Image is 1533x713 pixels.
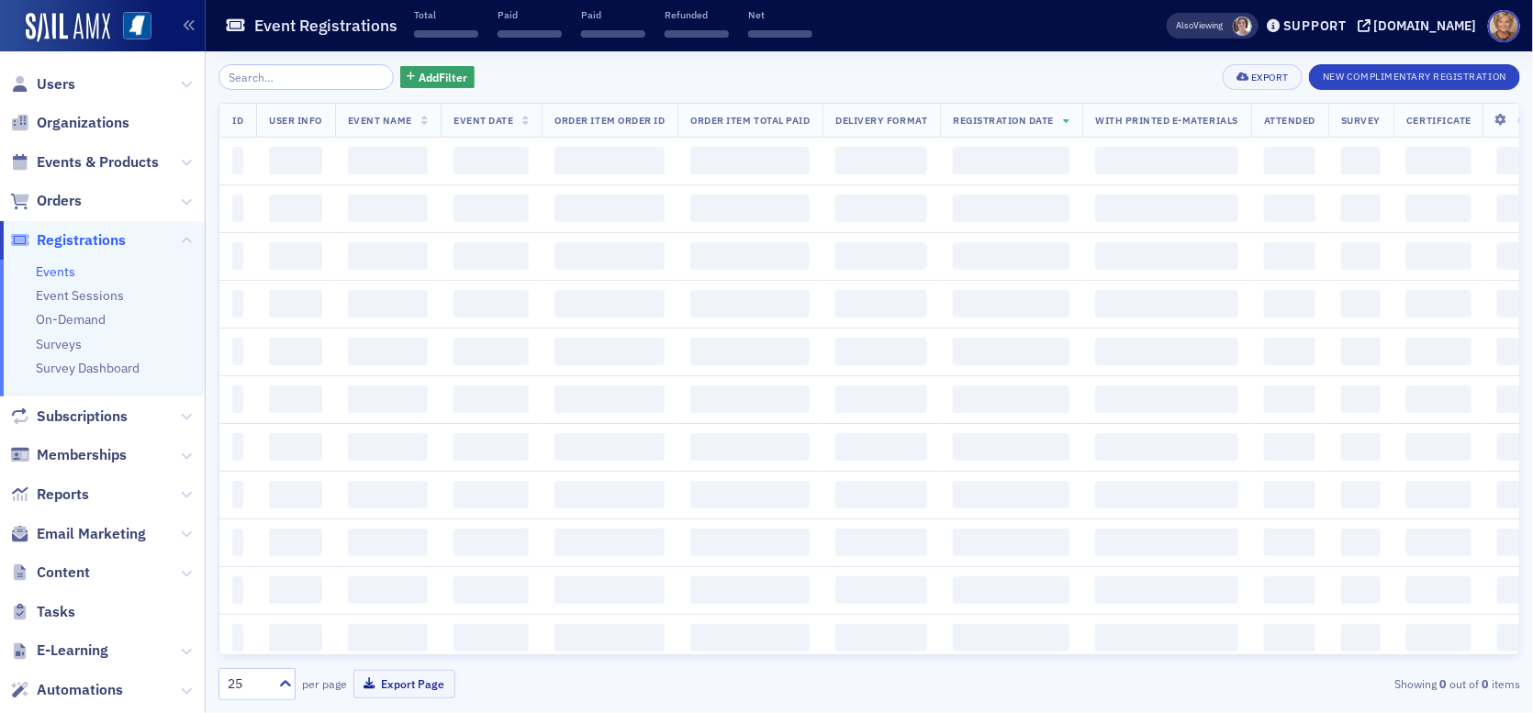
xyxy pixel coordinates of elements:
a: Reports [10,485,89,505]
div: Support [1283,17,1347,34]
div: Export [1251,72,1289,83]
span: ‌ [269,338,322,365]
span: ‌ [1406,290,1471,318]
span: ‌ [453,529,529,556]
span: ‌ [690,242,810,270]
span: Email Marketing [37,524,146,544]
a: Events & Products [10,152,159,173]
div: Also [1177,19,1194,31]
strong: 0 [1437,675,1449,692]
span: ‌ [554,529,665,556]
span: ID [232,114,243,127]
img: SailAMX [26,13,110,42]
span: ‌ [1264,242,1315,270]
span: Certificate [1406,114,1471,127]
span: Delivery Format [835,114,927,127]
span: ‌ [1341,242,1381,270]
span: ‌ [232,338,243,365]
span: ‌ [1341,624,1381,652]
span: Users [37,74,75,95]
span: ‌ [554,481,665,508]
span: ‌ [1095,242,1238,270]
span: ‌ [690,481,810,508]
span: ‌ [953,147,1069,174]
span: ‌ [1264,576,1315,604]
span: With Printed E-Materials [1095,114,1238,127]
button: Export [1223,64,1303,90]
span: ‌ [269,195,322,222]
span: Subscriptions [37,407,128,427]
a: Tasks [10,602,75,622]
span: ‌ [1341,529,1381,556]
a: Memberships [10,445,127,465]
span: ‌ [232,147,243,174]
span: Attended [1264,114,1315,127]
a: Users [10,74,75,95]
a: Survey Dashboard [36,360,140,376]
span: ‌ [554,242,665,270]
a: Automations [10,680,123,700]
a: Orders [10,191,82,211]
a: Email Marketing [10,524,146,544]
button: Export Page [353,670,455,698]
span: ‌ [835,338,927,365]
input: Search… [218,64,394,90]
span: ‌ [953,481,1069,508]
span: ‌ [453,481,529,508]
span: ‌ [232,242,243,270]
span: ‌ [1341,338,1381,365]
span: ‌ [835,433,927,461]
div: Showing out of items [1099,675,1520,692]
span: Content [37,563,90,583]
span: ‌ [835,195,927,222]
a: Content [10,563,90,583]
span: ‌ [1341,290,1381,318]
span: Automations [37,680,123,700]
span: ‌ [269,481,322,508]
span: ‌ [690,624,810,652]
span: ‌ [1095,576,1238,604]
span: ‌ [1406,433,1471,461]
span: ‌ [554,624,665,652]
span: ‌ [232,195,243,222]
span: ‌ [1406,385,1471,413]
span: ‌ [1406,242,1471,270]
span: ‌ [414,30,478,38]
a: Subscriptions [10,407,128,427]
a: View Homepage [110,12,151,43]
span: ‌ [1406,147,1471,174]
span: ‌ [835,385,927,413]
span: E-Learning [37,641,108,661]
span: ‌ [690,385,810,413]
span: ‌ [953,385,1069,413]
span: ‌ [348,529,428,556]
button: [DOMAIN_NAME] [1358,19,1483,32]
span: ‌ [1264,481,1315,508]
span: ‌ [269,576,322,604]
span: Orders [37,191,82,211]
span: ‌ [348,385,428,413]
p: Net [748,8,812,21]
span: ‌ [1406,624,1471,652]
strong: 0 [1479,675,1492,692]
span: ‌ [232,385,243,413]
a: Organizations [10,113,129,133]
span: ‌ [690,576,810,604]
span: ‌ [269,433,322,461]
span: ‌ [554,433,665,461]
span: Events & Products [37,152,159,173]
label: per page [302,675,347,692]
a: E-Learning [10,641,108,661]
span: ‌ [1095,433,1238,461]
span: ‌ [1095,290,1238,318]
span: ‌ [690,147,810,174]
span: ‌ [554,338,665,365]
span: ‌ [554,385,665,413]
img: SailAMX [123,12,151,40]
span: ‌ [232,290,243,318]
span: ‌ [1095,624,1238,652]
span: ‌ [554,195,665,222]
span: Registration Date [953,114,1054,127]
span: ‌ [1406,481,1471,508]
span: ‌ [1095,195,1238,222]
